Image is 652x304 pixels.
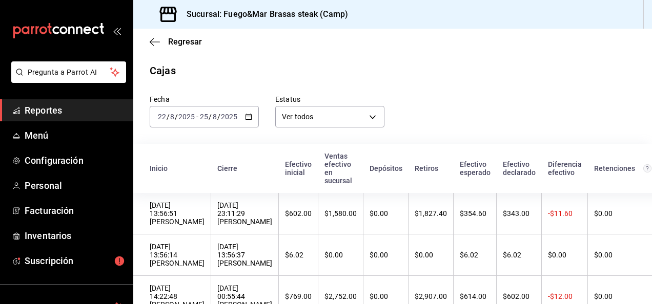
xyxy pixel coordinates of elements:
[209,113,212,121] span: /
[25,103,125,117] span: Reportes
[25,128,125,142] span: Menú
[170,113,175,121] input: --
[503,209,535,218] div: $343.00
[415,251,447,259] div: $0.00
[503,160,536,177] div: Efectivo declarado
[113,27,121,35] button: open_drawer_menu
[217,164,273,172] div: Cierre
[25,229,125,243] span: Inventarios
[643,164,651,172] svg: Total de retenciones de propinas registradas
[285,251,312,259] div: $6.02
[25,254,125,268] span: Suscripción
[548,160,582,177] div: Diferencia efectivo
[25,154,125,167] span: Configuración
[199,113,209,121] input: --
[285,292,312,300] div: $769.00
[415,292,447,300] div: $2,907.00
[150,164,205,172] div: Inicio
[324,292,357,300] div: $2,752.00
[275,106,384,127] div: Ver todos
[460,209,490,218] div: $354.60
[324,251,357,259] div: $0.00
[167,113,170,121] span: /
[324,209,357,218] div: $1,580.00
[150,201,205,226] div: [DATE] 13:56:51 [PERSON_NAME]
[285,209,312,218] div: $602.00
[196,113,198,121] span: -
[28,67,110,78] span: Pregunta a Parrot AI
[150,243,205,267] div: [DATE] 13:56:14 [PERSON_NAME]
[217,113,220,121] span: /
[150,37,202,47] button: Regresar
[157,113,167,121] input: --
[370,251,402,259] div: $0.00
[370,292,402,300] div: $0.00
[548,251,581,259] div: $0.00
[370,209,402,218] div: $0.00
[220,113,238,121] input: ----
[594,251,651,259] div: $0.00
[460,251,490,259] div: $6.02
[324,152,357,185] div: Ventas efectivo en sucursal
[548,209,581,218] div: -$11.60
[503,292,535,300] div: $602.00
[168,37,202,47] span: Regresar
[548,292,581,300] div: -$12.00
[415,209,447,218] div: $1,827.40
[25,204,125,218] span: Facturación
[217,243,272,267] div: [DATE] 13:56:37 [PERSON_NAME]
[594,164,651,172] div: Retenciones
[503,251,535,259] div: $6.02
[217,201,272,226] div: [DATE] 23:11:29 [PERSON_NAME]
[594,292,651,300] div: $0.00
[150,63,176,78] div: Cajas
[178,8,348,20] h3: Sucursal: Fuego&Mar Brasas steak (Camp)
[175,113,178,121] span: /
[7,74,126,85] a: Pregunta a Parrot AI
[370,164,402,172] div: Depósitos
[285,160,312,177] div: Efectivo inicial
[178,113,195,121] input: ----
[150,96,259,103] label: Fecha
[25,179,125,192] span: Personal
[275,96,384,103] label: Estatus
[212,113,217,121] input: --
[594,209,651,218] div: $0.00
[11,61,126,83] button: Pregunta a Parrot AI
[460,160,491,177] div: Efectivo esperado
[415,164,447,172] div: Retiros
[460,292,490,300] div: $614.00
